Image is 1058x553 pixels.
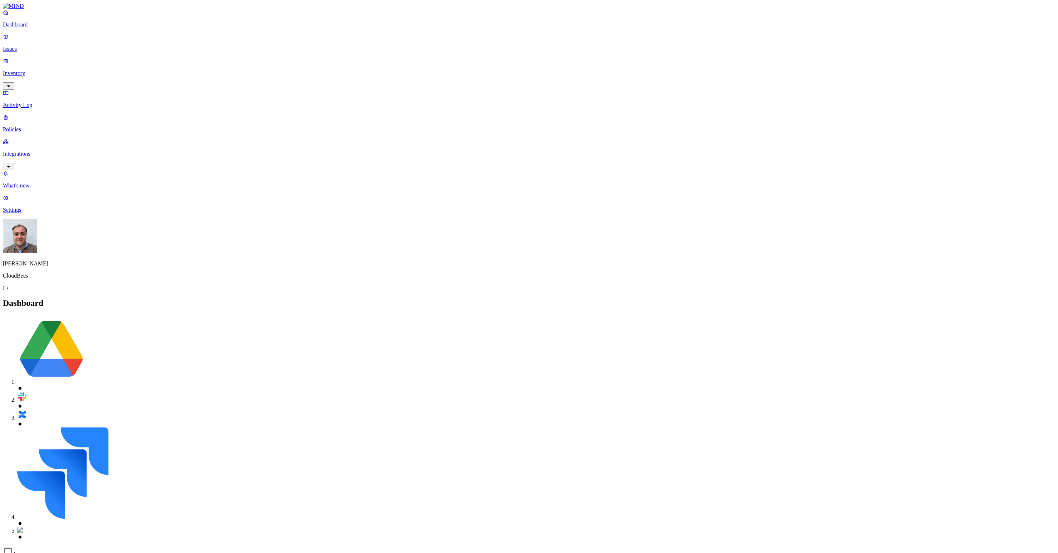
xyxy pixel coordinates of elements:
a: Integrations [3,138,1055,169]
img: Filip Vlasic [3,219,37,253]
a: Settings [3,195,1055,213]
p: [PERSON_NAME] [3,260,1055,267]
a: Policies [3,114,1055,133]
a: Activity Log [3,90,1055,108]
p: Settings [3,207,1055,213]
img: svg+xml,%3c [17,427,109,519]
img: svg%3e [17,410,27,420]
p: What's new [3,182,1055,189]
p: Inventory [3,70,1055,77]
a: What's new [3,170,1055,189]
p: Issues [3,46,1055,52]
a: Dashboard [3,9,1055,28]
a: MIND [3,3,1055,9]
img: svg%3e [17,315,86,384]
p: Dashboard [3,21,1055,28]
p: Policies [3,126,1055,133]
a: Issues [3,34,1055,52]
p: Activity Log [3,102,1055,108]
a: Inventory [3,58,1055,89]
img: svg%3e [17,392,27,402]
p: Integrations [3,151,1055,157]
h2: Dashboard [3,298,1055,308]
img: MIND [3,3,24,9]
p: CloudBees [3,273,1055,279]
img: salesforce-DvIMi8EW.svg [17,527,23,533]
